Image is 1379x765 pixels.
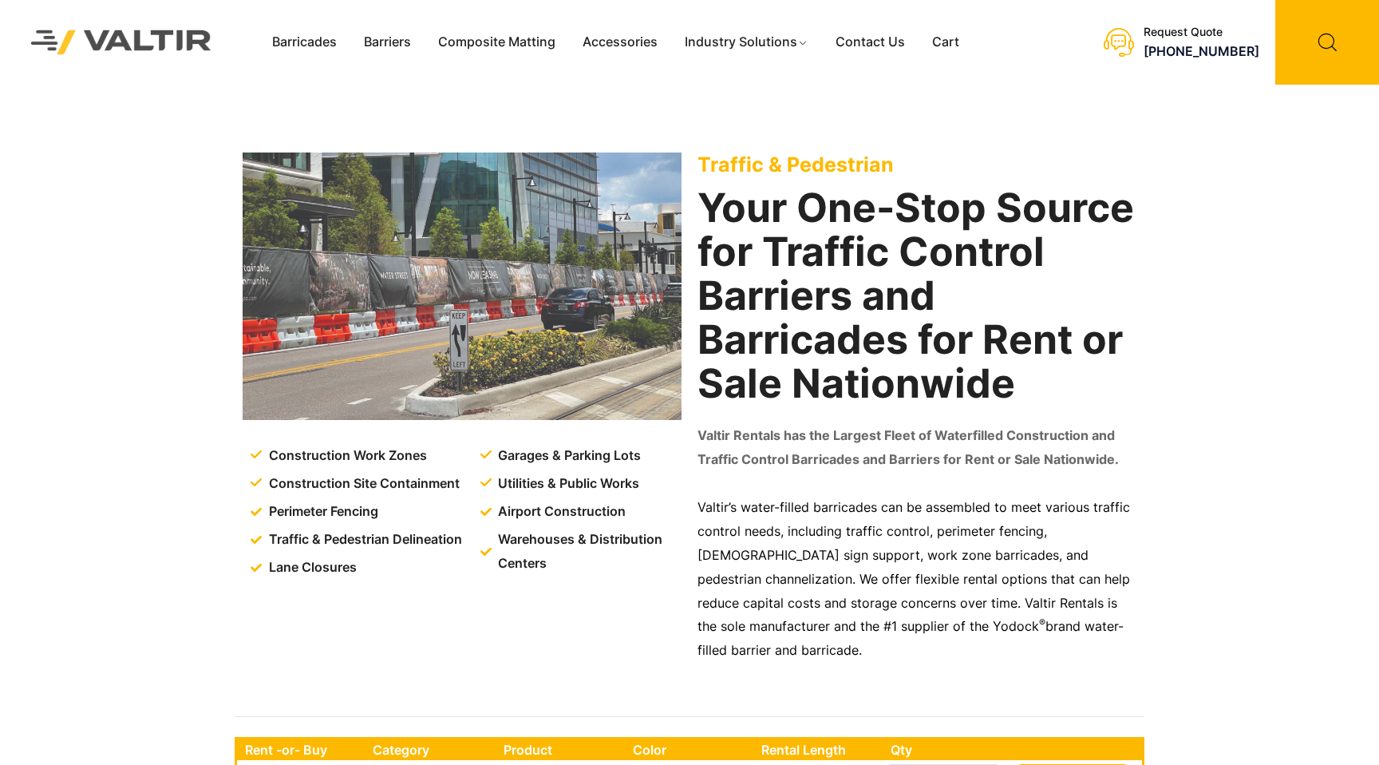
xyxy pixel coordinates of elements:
span: Construction Site Containment [265,472,460,496]
a: Barricades [259,30,350,54]
span: Airport Construction [494,500,626,524]
span: Construction Work Zones [265,444,427,468]
p: Valtir Rentals has the Largest Fleet of Waterfilled Construction and Traffic Control Barricades a... [697,424,1136,472]
img: Valtir Rentals [12,11,231,73]
span: Garages & Parking Lots [494,444,641,468]
th: Color [625,739,753,760]
th: Rent -or- Buy [237,739,365,760]
a: Industry Solutions [671,30,822,54]
span: Utilities & Public Works [494,472,639,496]
p: Traffic & Pedestrian [697,153,1136,176]
th: Category [365,739,496,760]
a: Barriers [350,30,425,54]
div: Request Quote [1144,26,1259,39]
a: [PHONE_NUMBER] [1144,43,1259,59]
th: Rental Length [753,739,883,760]
a: Contact Us [822,30,919,54]
span: Traffic & Pedestrian Delineation [265,528,462,552]
span: Warehouses & Distribution Centers [494,528,685,576]
a: Composite Matting [425,30,569,54]
sup: ® [1039,616,1045,628]
a: Cart [919,30,973,54]
a: Accessories [569,30,671,54]
p: Valtir’s water-filled barricades can be assembled to meet various traffic control needs, includin... [697,496,1136,663]
th: Product [496,739,626,760]
span: Lane Closures [265,556,357,580]
th: Qty [883,739,1010,760]
h2: Your One-Stop Source for Traffic Control Barriers and Barricades for Rent or Sale Nationwide [697,186,1136,406]
span: Perimeter Fencing [265,500,378,524]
